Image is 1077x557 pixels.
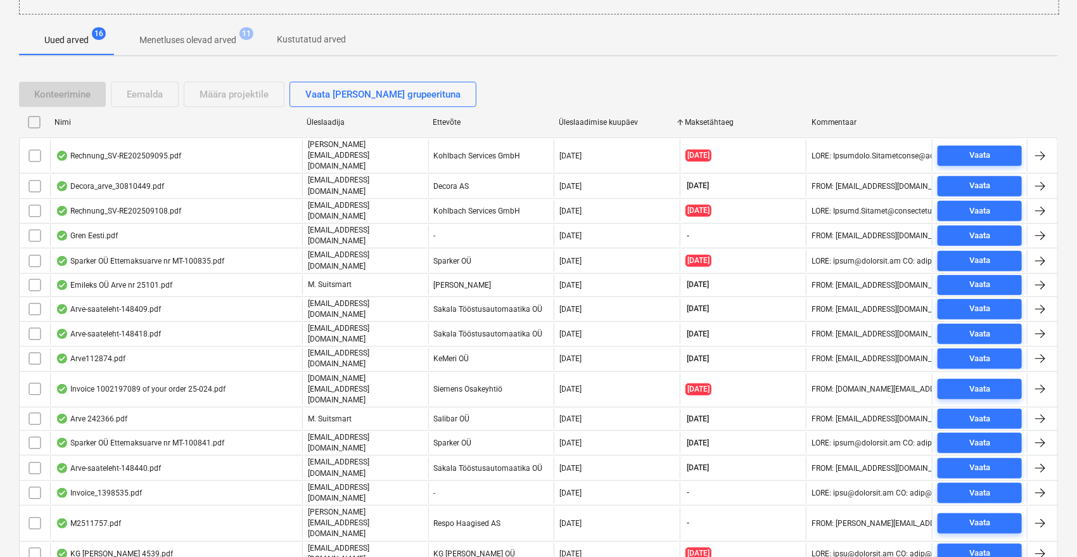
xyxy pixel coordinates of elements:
[428,139,554,172] div: Kohlbach Services GmbH
[56,280,172,290] div: Emileks OÜ Arve nr 25101.pdf
[428,409,554,429] div: Salibar OÜ
[685,354,710,364] span: [DATE]
[139,34,236,47] p: Menetluses olevad arved
[56,463,68,473] div: Andmed failist loetud
[685,205,711,217] span: [DATE]
[56,414,127,424] div: Arve 242366.pdf
[56,304,161,314] div: Arve-saateleht-148409.pdf
[54,118,296,127] div: Nimi
[685,438,710,449] span: [DATE]
[56,256,224,266] div: Sparker OÜ Ettemaksuarve nr MT-100835.pdf
[56,231,68,241] div: Andmed failist loetud
[305,86,461,103] div: Vaata [PERSON_NAME] grupeerituna
[308,414,352,425] p: M. Suitsmart
[938,433,1022,453] button: Vaata
[239,27,253,40] span: 11
[433,118,549,127] div: Ettevõte
[559,182,582,191] div: [DATE]
[969,352,990,366] div: Vaata
[969,436,990,451] div: Vaata
[969,486,990,501] div: Vaata
[56,231,118,241] div: Gren Eesti.pdf
[969,148,990,163] div: Vaata
[938,458,1022,478] button: Vaata
[428,482,554,504] div: -
[308,250,423,271] p: [EMAIL_ADDRESS][DOMAIN_NAME]
[559,439,582,447] div: [DATE]
[56,518,68,528] div: Andmed failist loetud
[559,489,582,497] div: [DATE]
[44,34,89,47] p: Uued arved
[938,409,1022,429] button: Vaata
[56,438,224,448] div: Sparker OÜ Ettemaksuarve nr MT-100841.pdf
[559,414,582,423] div: [DATE]
[969,412,990,426] div: Vaata
[969,327,990,342] div: Vaata
[428,457,554,478] div: Sakala Tööstusautomaatika OÜ
[428,200,554,222] div: Kohlbach Services GmbH
[56,384,226,394] div: Invoice 1002197089 of your order 25-024.pdf
[307,118,423,127] div: Üleslaadija
[56,354,125,364] div: Arve112874.pdf
[559,330,582,338] div: [DATE]
[685,231,691,241] span: -
[969,382,990,397] div: Vaata
[428,175,554,196] div: Decora AS
[56,151,68,161] div: Andmed failist loetud
[428,507,554,539] div: Respo Haagised AS
[685,279,710,290] span: [DATE]
[308,373,423,406] p: [DOMAIN_NAME][EMAIL_ADDRESS][DOMAIN_NAME]
[559,354,582,363] div: [DATE]
[559,151,582,160] div: [DATE]
[938,513,1022,534] button: Vaata
[308,225,423,246] p: [EMAIL_ADDRESS][DOMAIN_NAME]
[428,373,554,406] div: Siemens Osakeyhtiö
[559,118,675,127] div: Üleslaadimise kuupäev
[56,488,68,498] div: Andmed failist loetud
[428,275,554,295] div: [PERSON_NAME]
[938,379,1022,399] button: Vaata
[92,27,106,40] span: 16
[428,250,554,271] div: Sparker OÜ
[308,323,423,345] p: [EMAIL_ADDRESS][DOMAIN_NAME]
[559,257,582,266] div: [DATE]
[56,256,68,266] div: Andmed failist loetud
[969,229,990,243] div: Vaata
[428,432,554,454] div: Sparker OÜ
[56,414,68,424] div: Andmed failist loetud
[685,383,711,395] span: [DATE]
[56,181,164,191] div: Decora_arve_30810449.pdf
[56,181,68,191] div: Andmed failist loetud
[559,519,582,528] div: [DATE]
[428,323,554,345] div: Sakala Tööstusautomaatika OÜ
[969,278,990,292] div: Vaata
[56,518,121,528] div: M2511757.pdf
[56,463,161,473] div: Arve-saateleht-148440.pdf
[56,329,161,339] div: Arve-saateleht-148418.pdf
[685,463,710,473] span: [DATE]
[308,200,423,222] p: [EMAIL_ADDRESS][DOMAIN_NAME]
[559,385,582,394] div: [DATE]
[56,151,181,161] div: Rechnung_SV-RE202509095.pdf
[559,305,582,314] div: [DATE]
[56,438,68,448] div: Andmed failist loetud
[308,457,423,478] p: [EMAIL_ADDRESS][DOMAIN_NAME]
[56,354,68,364] div: Andmed failist loetud
[428,348,554,369] div: KeMeri OÜ
[685,304,710,314] span: [DATE]
[685,414,710,425] span: [DATE]
[428,298,554,320] div: Sakala Tööstusautomaatika OÜ
[685,329,710,340] span: [DATE]
[938,349,1022,369] button: Vaata
[559,207,582,215] div: [DATE]
[56,206,68,216] div: Andmed failist loetud
[812,118,927,127] div: Kommentaar
[56,206,181,216] div: Rechnung_SV-RE202509108.pdf
[56,384,68,394] div: Andmed failist loetud
[56,488,142,498] div: Invoice_1398535.pdf
[938,251,1022,271] button: Vaata
[290,82,476,107] button: Vaata [PERSON_NAME] grupeerituna
[685,518,691,528] span: -
[969,516,990,530] div: Vaata
[685,118,801,127] div: Maksetähtaeg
